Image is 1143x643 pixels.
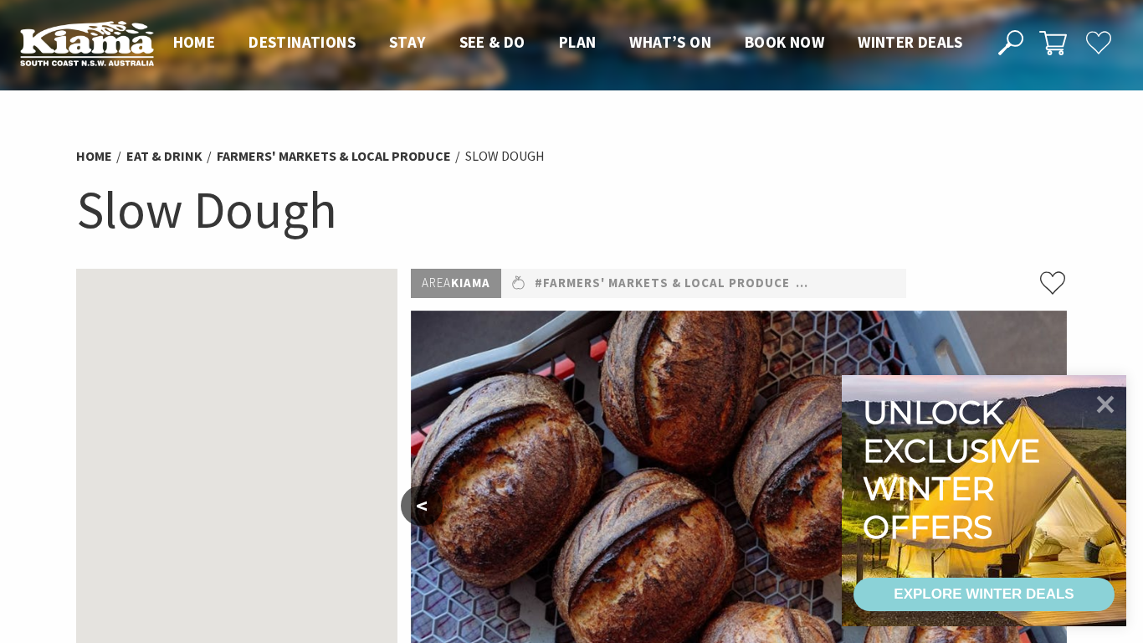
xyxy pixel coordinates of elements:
[559,32,597,52] span: Plan
[863,394,1048,546] div: Unlock exclusive winter offers
[76,176,1067,244] h1: Slow Dough
[629,32,711,52] span: What’s On
[217,147,451,165] a: Farmers' Markets & Local Produce
[858,32,962,52] span: Winter Deals
[76,147,112,165] a: Home
[156,29,979,57] nav: Main Menu
[422,275,451,291] span: Area
[894,578,1074,611] div: EXPLORE WINTER DEALS
[465,146,545,167] li: Slow Dough
[459,32,525,52] span: See & Do
[173,32,216,52] span: Home
[796,273,954,294] a: #Restaurants & Cafés
[249,32,356,52] span: Destinations
[411,269,501,298] p: Kiama
[853,578,1115,611] a: EXPLORE WINTER DEALS
[20,20,154,66] img: Kiama Logo
[745,32,824,52] span: Book now
[126,147,202,165] a: Eat & Drink
[535,273,790,294] a: #Farmers' Markets & Local Produce
[401,486,443,526] button: <
[389,32,426,52] span: Stay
